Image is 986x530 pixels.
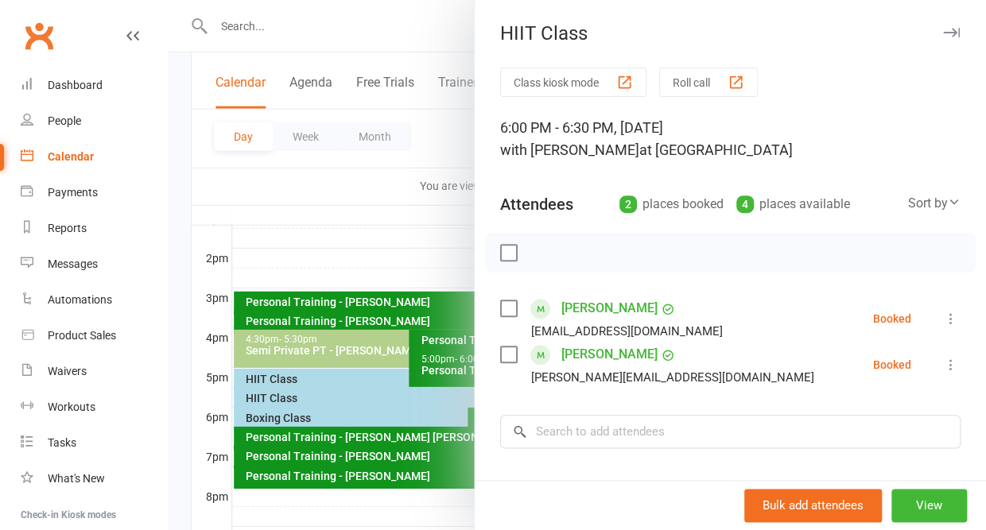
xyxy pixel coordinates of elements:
div: places available [736,193,850,215]
div: Product Sales [48,329,116,342]
a: Waivers [21,354,168,389]
div: 6:00 PM - 6:30 PM, [DATE] [500,117,961,161]
div: People [48,114,81,127]
button: Roll call [659,68,758,97]
div: 2 [619,195,637,213]
input: Search to add attendees [500,415,961,448]
span: with [PERSON_NAME] [500,141,639,158]
a: What's New [21,461,168,497]
div: Messages [48,257,98,270]
a: Payments [21,175,168,211]
a: People [21,103,168,139]
div: Tasks [48,436,76,449]
button: Class kiosk mode [500,68,646,97]
div: Attendees [500,193,573,215]
a: Product Sales [21,318,168,354]
div: HIIT Class [475,22,986,44]
a: [PERSON_NAME] [561,296,658,321]
div: places booked [619,193,724,215]
div: What's New [48,472,105,485]
a: Automations [21,282,168,318]
div: Payments [48,186,98,199]
div: Calendar [48,150,94,163]
div: 4 [736,195,754,213]
div: Automations [48,293,112,306]
div: Workouts [48,400,95,413]
div: [EMAIL_ADDRESS][DOMAIN_NAME] [531,321,723,342]
a: Messages [21,246,168,282]
a: Dashboard [21,68,168,103]
button: Bulk add attendees [744,489,882,522]
a: Clubworx [19,16,59,56]
a: Workouts [21,389,168,425]
button: View [891,489,967,522]
div: Dashboard [48,79,103,91]
div: Reports [48,222,87,234]
div: Booked [873,313,911,324]
a: Tasks [21,425,168,461]
div: Booked [873,359,911,370]
a: Calendar [21,139,168,175]
div: Waivers [48,365,87,377]
div: Sort by [908,193,961,214]
div: [PERSON_NAME][EMAIL_ADDRESS][DOMAIN_NAME] [531,367,814,388]
span: at [GEOGRAPHIC_DATA] [639,141,793,158]
a: [PERSON_NAME] [561,342,658,367]
a: Reports [21,211,168,246]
